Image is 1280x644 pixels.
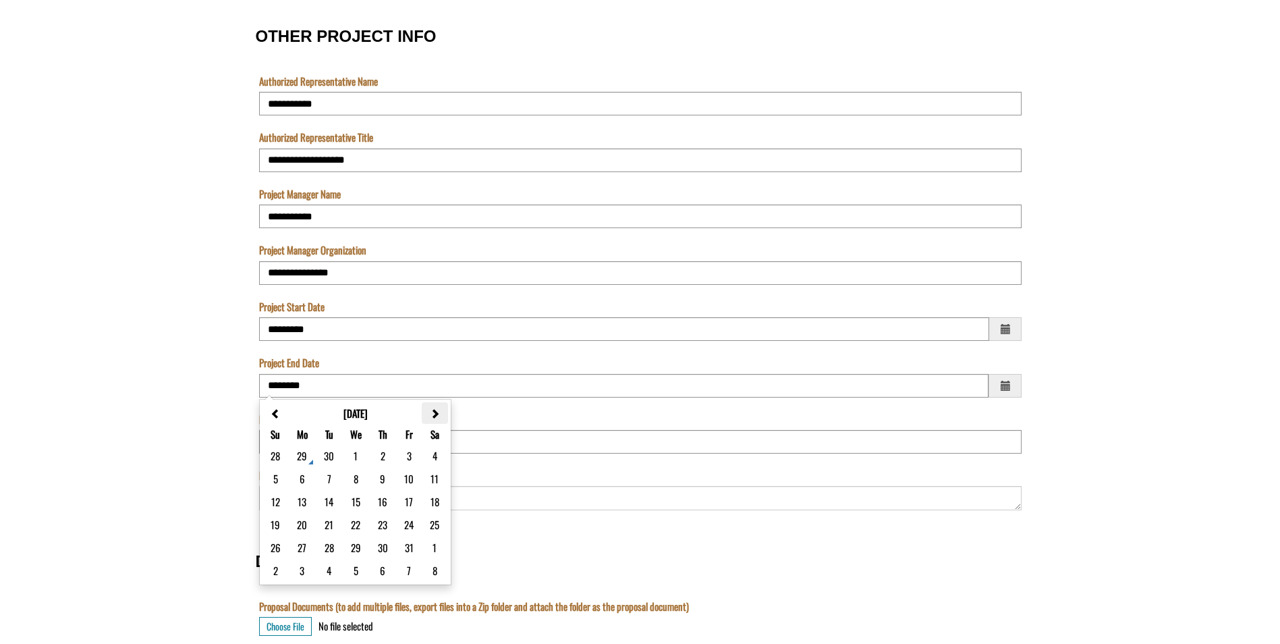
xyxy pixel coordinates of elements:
button: Previous month [271,406,281,420]
textarea: Acknowledgement [3,18,651,84]
label: Project End Date [259,356,319,370]
button: column 4 row 1 Wednesday October 1, 2025 [352,448,359,464]
div: No file selected [318,619,373,633]
button: column 1 row 5 Sunday October 26, 2025 [269,539,282,556]
button: column 3 row 3 Tuesday October 14, 2025 [323,493,335,510]
button: column 7 row 4 Saturday October 25, 2025 [428,516,441,533]
input: Program is a required field. [3,18,651,41]
button: column 1 row 4 Sunday October 19, 2025 [269,516,281,533]
button: column 6 row 2 Friday October 10, 2025 [403,471,415,487]
input: Name [3,74,651,98]
th: Fr [396,424,422,444]
button: [DATE] [339,406,372,421]
button: column 4 row 3 Wednesday October 15, 2025 [350,493,362,510]
button: column 5 row 4 Thursday October 23, 2025 [377,516,389,533]
span: Choose a date [989,374,1022,398]
button: column 6 row 3 Friday October 17, 2025 [404,493,414,510]
th: Sa [422,424,447,444]
button: column 7 row 6 Saturday November 8, 2025 [431,562,439,579]
button: column 1 row 3 Sunday October 12, 2025 [270,493,281,510]
button: column 6 row 5 Friday October 31, 2025 [404,539,415,556]
button: column 4 row 4 Wednesday October 22, 2025 [350,516,362,533]
button: column 3 row 4 Tuesday October 21, 2025 [323,516,335,533]
button: column 6 row 4 Friday October 24, 2025 [403,516,415,533]
button: column 7 row 1 Saturday October 4, 2025 [431,448,439,464]
label: Authorized Representative Name [259,74,378,88]
button: column 5 row 5 Thursday October 30, 2025 [377,539,389,556]
button: column 3 row 6 Tuesday November 4, 2025 [325,562,333,579]
button: column 7 row 2 Saturday October 11, 2025 [429,471,440,487]
th: Tu [316,424,343,444]
span: Choose a date [989,317,1022,341]
button: column 7 row 5 Saturday November 1, 2025 [431,539,438,556]
button: column 7 row 3 Saturday October 18, 2025 [429,493,441,510]
textarea: Project Description [259,486,1022,510]
label: Submissions Due Date [3,113,84,127]
button: column 2 row 1 Monday September 29, 2025 Today Date [296,448,308,464]
button: column 4 row 2 Wednesday October 8, 2025 [352,471,360,487]
h3: DOCUMENTS [256,553,1025,570]
th: Su [262,424,289,444]
fieldset: OTHER PROJECT INFO [256,14,1025,525]
button: column 5 row 6 Thursday November 6, 2025 [379,562,387,579]
button: column 4 row 6 Wednesday November 5, 2025 [352,562,360,579]
button: column 5 row 2 Thursday October 9, 2025 [379,471,387,487]
button: column 3 row 1 Tuesday September 30, 2025 [323,448,335,464]
button: column 5 row 1 Thursday October 2, 2025 [379,448,387,464]
th: We [342,424,369,444]
label: Authorized Representative Title [259,130,373,144]
button: column 2 row 6 Monday November 3, 2025 [298,562,306,579]
label: Proposal Documents (to add multiple files, export files into a Zip folder and attach the folder a... [259,599,689,614]
label: Project Start Date [259,300,325,314]
button: column 2 row 3 Monday October 13, 2025 [296,493,308,510]
button: Choose File for Proposal Documents (to add multiple files, export files into a Zip folder and att... [259,617,312,636]
button: column 2 row 2 Monday October 6, 2025 [298,471,306,487]
label: Project Manager Organization [259,243,366,257]
th: Mo [289,424,316,444]
button: Next month [430,406,440,420]
button: column 2 row 5 Monday October 27, 2025 [296,539,308,556]
button: column 1 row 2 Sunday October 5, 2025 [272,471,279,487]
button: column 3 row 2 Tuesday October 7, 2025 [326,471,333,487]
th: Th [369,424,396,444]
button: column 1 row 1 Sunday September 28, 2025 [269,448,281,464]
label: Project Manager Name [259,187,341,201]
button: column 2 row 4 Monday October 20, 2025 [296,516,308,533]
button: column 5 row 3 Thursday October 16, 2025 [377,493,389,510]
button: column 6 row 1 Friday October 3, 2025 [406,448,413,464]
button: column 1 row 6 Sunday November 2, 2025 [272,562,279,579]
label: The name of the custom entity. [3,56,30,70]
button: column 6 row 6 Friday November 7, 2025 [406,562,412,579]
h3: OTHER PROJECT INFO [256,28,1025,45]
button: column 3 row 5 Tuesday October 28, 2025 [323,539,335,556]
button: column 4 row 5 Wednesday October 29, 2025 [350,539,362,556]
